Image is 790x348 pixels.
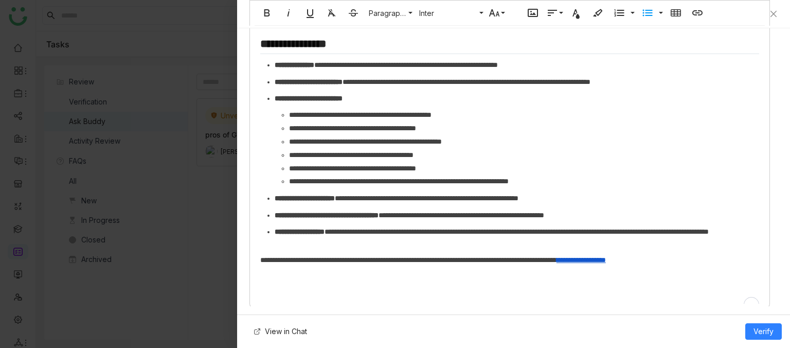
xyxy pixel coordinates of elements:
[769,10,778,18] button: Close
[257,3,277,23] button: Bold (Ctrl+B)
[300,3,320,23] button: Underline (Ctrl+U)
[666,3,686,23] button: Insert Table
[265,326,307,337] span: View in Chat
[417,9,479,18] span: Inter
[588,3,607,23] button: Background Color
[245,323,315,340] button: View in Chat
[344,3,363,23] button: Strikethrough (Ctrl+S)
[609,3,629,23] button: Ordered List
[688,3,707,23] button: Insert Link (Ctrl+K)
[365,3,414,23] button: Paragraph Format
[753,326,774,337] span: Verify
[745,323,782,340] button: Verify
[627,3,636,23] button: Ordered List
[566,3,586,23] button: Text Color
[367,9,408,18] span: Paragraph Format
[279,3,298,23] button: Italic (Ctrl+I)
[638,3,657,23] button: Unordered List
[416,3,484,23] button: Inter
[322,3,342,23] button: Clear Formatting
[656,3,664,23] button: Unordered List
[523,3,543,23] button: Insert Image (Ctrl+P)
[250,19,769,304] div: To enrich screen reader interactions, please activate Accessibility in Grammarly extension settings
[545,3,564,23] button: Align
[487,3,506,23] button: Font Size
